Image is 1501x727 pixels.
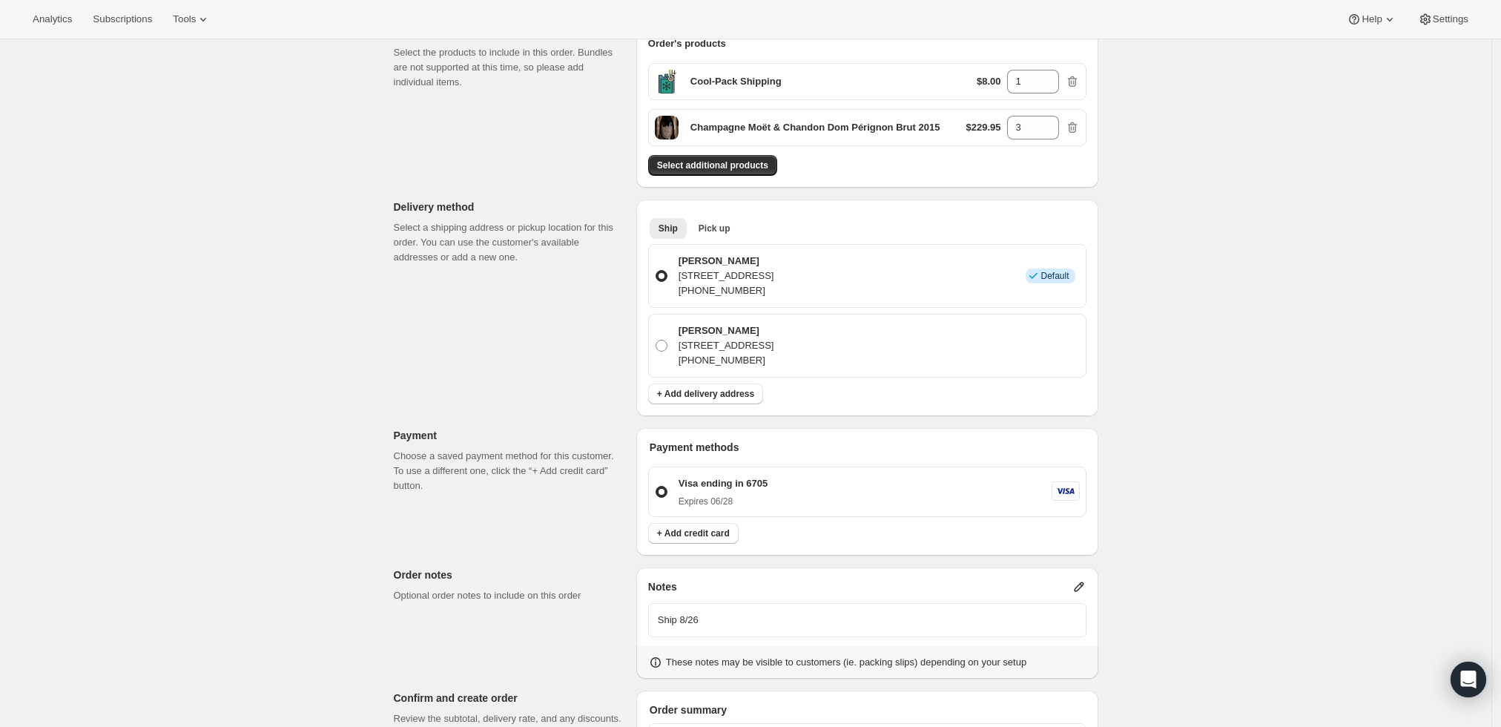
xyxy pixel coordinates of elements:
[394,588,624,603] p: Optional order notes to include on this order
[679,496,768,507] p: Expires 06/28
[394,568,624,582] p: Order notes
[966,120,1001,135] p: $229.95
[655,116,679,139] span: Default Title
[679,476,768,491] p: Visa ending in 6705
[977,74,1001,89] p: $8.00
[394,691,624,705] p: Confirm and create order
[1409,9,1477,30] button: Settings
[679,254,774,269] p: [PERSON_NAME]
[84,9,161,30] button: Subscriptions
[679,353,774,368] p: [PHONE_NUMBER]
[679,283,774,298] p: [PHONE_NUMBER]
[1338,9,1405,30] button: Help
[1433,13,1468,25] span: Settings
[666,655,1026,670] p: These notes may be visible to customers (ie. packing slips) depending on your setup
[650,703,1086,717] p: Order summary
[657,159,768,171] span: Select additional products
[648,384,763,404] button: + Add delivery address
[1040,270,1069,282] span: Default
[648,579,677,594] span: Notes
[394,45,624,90] p: Select the products to include in this order. Bundles are not supported at this time, so please a...
[690,120,940,135] p: Champagne Moët & Chandon Dom Pérignon Brut 2015
[679,269,774,283] p: [STREET_ADDRESS]
[93,13,152,25] span: Subscriptions
[657,527,730,539] span: + Add credit card
[394,428,624,443] p: Payment
[650,440,1086,455] p: Payment methods
[655,70,679,93] span: Default Title
[648,38,726,49] span: Order's products
[679,338,774,353] p: [STREET_ADDRESS]
[164,9,220,30] button: Tools
[1451,662,1486,697] div: Open Intercom Messenger
[659,223,678,234] span: Ship
[33,13,72,25] span: Analytics
[648,155,777,176] button: Select additional products
[699,223,730,234] span: Pick up
[690,74,782,89] p: Cool-Pack Shipping
[648,523,739,544] button: + Add credit card
[657,388,754,400] span: + Add delivery address
[658,613,1077,628] p: Ship 8/26
[173,13,196,25] span: Tools
[394,220,624,265] p: Select a shipping address or pickup location for this order. You can use the customer's available...
[394,200,624,214] p: Delivery method
[679,323,774,338] p: [PERSON_NAME]
[394,449,624,493] p: Choose a saved payment method for this customer. To use a different one, click the “+ Add credit ...
[1362,13,1382,25] span: Help
[24,9,81,30] button: Analytics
